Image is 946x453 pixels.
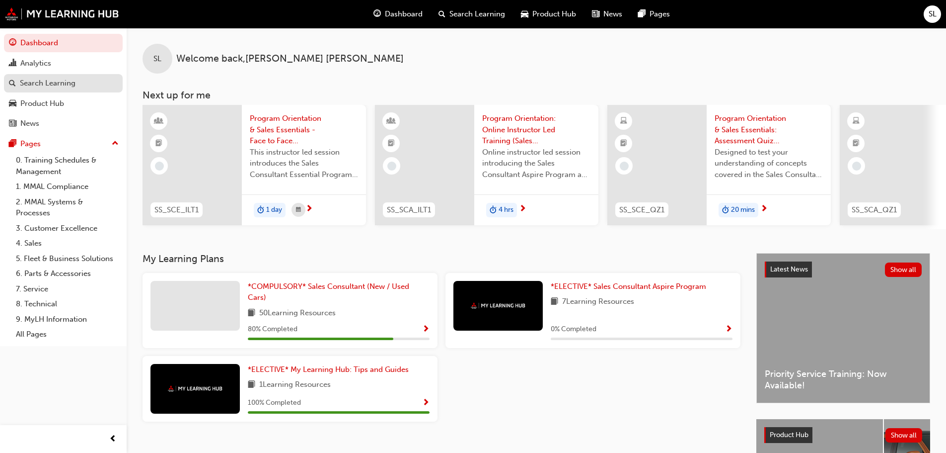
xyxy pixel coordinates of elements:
span: up-icon [112,137,119,150]
span: guage-icon [373,8,381,20]
span: booktick-icon [155,137,162,150]
span: calendar-icon [296,204,301,216]
span: pages-icon [638,8,646,20]
span: pages-icon [9,140,16,149]
a: Latest NewsShow allPriority Service Training: Now Available! [756,253,930,403]
div: Product Hub [20,98,64,109]
a: 1. MMAL Compliance [12,179,123,194]
span: SL [153,53,161,65]
button: Show Progress [422,323,430,336]
span: car-icon [521,8,528,20]
a: 3. Customer Excellence [12,221,123,236]
a: News [4,114,123,133]
h3: Next up for me [127,90,946,101]
a: search-iconSearch Learning [431,4,513,24]
div: News [20,118,39,129]
span: Show Progress [725,325,732,334]
span: duration-icon [257,204,264,217]
a: Search Learning [4,74,123,92]
a: Product Hub [4,94,123,113]
a: Dashboard [4,34,123,52]
span: learningRecordVerb_NONE-icon [852,162,861,171]
span: *COMPULSORY* Sales Consultant (New / Used Cars) [248,282,409,302]
a: Latest NewsShow all [765,262,922,277]
span: Designed to test your understanding of concepts covered in the Sales Consultant Essential Program... [715,147,823,181]
span: Program Orientation & Sales Essentials - Face to Face Instructor Led Training (Sales Consultant E... [250,113,358,147]
span: search-icon [438,8,445,20]
span: 4 hrs [499,204,513,216]
a: 2. MMAL Systems & Processes [12,194,123,221]
a: 5. Fleet & Business Solutions [12,251,123,267]
span: learningRecordVerb_NONE-icon [620,162,629,171]
a: SS_SCE_QZ1Program Orientation & Sales Essentials: Assessment Quiz (Sales Consultant Essential Pro... [607,105,831,225]
span: Product Hub [532,8,576,20]
button: Pages [4,135,123,153]
span: SL [929,8,937,20]
span: Show Progress [422,325,430,334]
span: guage-icon [9,39,16,48]
span: learningRecordVerb_NONE-icon [155,162,164,171]
span: book-icon [248,379,255,391]
span: SS_SCE_QZ1 [619,204,664,216]
span: next-icon [760,205,768,214]
a: *ELECTIVE* Sales Consultant Aspire Program [551,281,710,292]
span: 50 Learning Resources [259,307,336,320]
a: 7. Service [12,281,123,297]
span: 1 Learning Resources [259,379,331,391]
button: Show Progress [422,397,430,409]
div: Pages [20,138,41,150]
div: Search Learning [20,78,75,89]
span: learningResourceType_ELEARNING-icon [853,115,860,128]
span: Pages [650,8,670,20]
a: 0. Training Schedules & Management [12,153,123,179]
img: mmal [5,7,119,20]
a: Analytics [4,54,123,73]
span: Dashboard [385,8,423,20]
span: booktick-icon [388,137,395,150]
a: news-iconNews [584,4,630,24]
span: news-icon [9,119,16,128]
span: 1 day [266,204,282,216]
a: SS_SCE_ILT1Program Orientation & Sales Essentials - Face to Face Instructor Led Training (Sales C... [143,105,366,225]
span: car-icon [9,99,16,108]
a: *ELECTIVE* My Learning Hub: Tips and Guides [248,364,413,375]
a: SS_SCA_ILT1Program Orientation: Online Instructor Led Training (Sales Consultant Aspire Program)O... [375,105,598,225]
a: car-iconProduct Hub [513,4,584,24]
span: learningRecordVerb_NONE-icon [387,162,396,171]
span: Latest News [770,265,808,273]
span: *ELECTIVE* Sales Consultant Aspire Program [551,282,706,291]
span: SS_SCA_ILT1 [387,204,431,216]
img: mmal [471,302,525,309]
span: duration-icon [490,204,497,217]
span: *ELECTIVE* My Learning Hub: Tips and Guides [248,365,409,374]
span: 7 Learning Resources [562,296,634,308]
span: chart-icon [9,59,16,68]
a: *COMPULSORY* Sales Consultant (New / Used Cars) [248,281,430,303]
span: next-icon [305,205,313,214]
button: SL [924,5,941,23]
span: next-icon [519,205,526,214]
span: learningResourceType_ELEARNING-icon [620,115,627,128]
span: Online instructor led session introducing the Sales Consultant Aspire Program and outlining what ... [482,147,590,181]
span: 0 % Completed [551,324,596,335]
a: guage-iconDashboard [365,4,431,24]
span: Welcome back , [PERSON_NAME] [PERSON_NAME] [176,53,404,65]
span: Program Orientation & Sales Essentials: Assessment Quiz (Sales Consultant Essential Program) [715,113,823,147]
span: Program Orientation: Online Instructor Led Training (Sales Consultant Aspire Program) [482,113,590,147]
a: 6. Parts & Accessories [12,266,123,281]
span: 20 mins [731,204,755,216]
a: All Pages [12,327,123,342]
span: search-icon [9,79,16,88]
a: 4. Sales [12,236,123,251]
span: News [603,8,622,20]
span: news-icon [592,8,599,20]
span: SS_SCA_QZ1 [852,204,897,216]
button: DashboardAnalyticsSearch LearningProduct HubNews [4,32,123,135]
div: Analytics [20,58,51,69]
button: Show Progress [725,323,732,336]
span: book-icon [248,307,255,320]
a: 8. Technical [12,296,123,312]
img: mmal [168,385,222,392]
a: 9. MyLH Information [12,312,123,327]
a: Product HubShow all [764,427,922,443]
